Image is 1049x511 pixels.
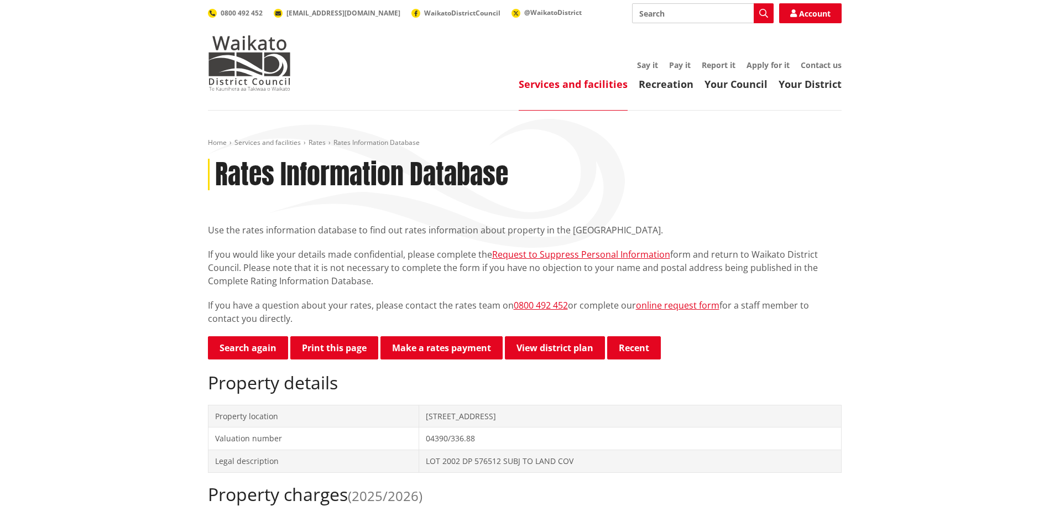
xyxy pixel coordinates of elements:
[514,299,568,311] a: 0800 492 452
[208,336,288,359] a: Search again
[424,8,500,18] span: WaikatoDistrictCouncil
[639,77,693,91] a: Recreation
[208,138,842,148] nav: breadcrumb
[234,138,301,147] a: Services and facilities
[519,77,628,91] a: Services and facilities
[637,60,658,70] a: Say it
[505,336,605,359] a: View district plan
[208,405,419,427] td: Property location
[208,8,263,18] a: 0800 492 452
[208,248,842,288] p: If you would like your details made confidential, please complete the form and return to Waikato ...
[704,77,768,91] a: Your Council
[208,427,419,450] td: Valuation number
[274,8,400,18] a: [EMAIL_ADDRESS][DOMAIN_NAME]
[419,405,841,427] td: [STREET_ADDRESS]
[492,248,670,260] a: Request to Suppress Personal Information
[524,8,582,17] span: @WaikatoDistrict
[208,372,842,393] h2: Property details
[309,138,326,147] a: Rates
[779,3,842,23] a: Account
[419,427,841,450] td: 04390/336.88
[208,223,842,237] p: Use the rates information database to find out rates information about property in the [GEOGRAPHI...
[779,77,842,91] a: Your District
[348,487,422,505] span: (2025/2026)
[215,159,508,191] h1: Rates Information Database
[411,8,500,18] a: WaikatoDistrictCouncil
[702,60,735,70] a: Report it
[290,336,378,359] button: Print this page
[208,138,227,147] a: Home
[208,450,419,472] td: Legal description
[333,138,420,147] span: Rates Information Database
[208,299,842,325] p: If you have a question about your rates, please contact the rates team on or complete our for a s...
[636,299,719,311] a: online request form
[208,484,842,505] h2: Property charges
[221,8,263,18] span: 0800 492 452
[286,8,400,18] span: [EMAIL_ADDRESS][DOMAIN_NAME]
[419,450,841,472] td: LOT 2002 DP 576512 SUBJ TO LAND COV
[512,8,582,17] a: @WaikatoDistrict
[669,60,691,70] a: Pay it
[801,60,842,70] a: Contact us
[380,336,503,359] a: Make a rates payment
[747,60,790,70] a: Apply for it
[208,35,291,91] img: Waikato District Council - Te Kaunihera aa Takiwaa o Waikato
[632,3,774,23] input: Search input
[607,336,661,359] button: Recent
